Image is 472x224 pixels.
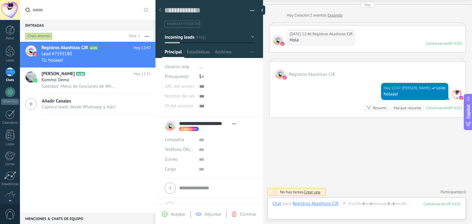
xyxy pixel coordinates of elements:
[426,105,449,110] div: Conversación
[1,59,19,63] div: Leads
[89,46,98,50] span: A101
[259,6,265,15] div: Ocultar
[273,35,284,46] span: Registros Akashicos CJR
[42,104,116,110] span: Captura leads desde Whatsapp y más!
[20,68,155,94] a: avataricon[PERSON_NAME]A100Hoy 12:35Kommo DemoSalesbot: Menú de funciones de WhatsApp ¡Desbloquea...
[41,77,69,83] span: Kommo Demo
[165,101,195,111] div: ID del anuncio de TikTok
[1,182,19,186] div: Estadísticas
[41,83,117,89] span: Salesbot: Menú de funciones de WhatsApp ¡Desbloquea la mensajería mejorada en WhatsApp! Haz clic ...
[165,74,189,79] span: Presupuesto
[451,89,462,100] span: Carla Janet Rodriguez
[165,72,195,82] div: Presupuesto
[165,155,178,164] button: Correo
[165,84,217,89] span: URL del anuncio de TikTok
[464,189,466,195] span: 0
[140,31,153,42] button: Más
[165,104,213,108] span: ID del anuncio de TikTok
[76,72,85,76] span: A100
[280,189,321,195] div: No hay tareas.
[165,91,195,101] div: Nombre del anuncio de TikTok
[426,41,449,46] div: Conversación
[287,12,294,18] div: Hoy
[1,142,19,146] div: Listas
[204,211,221,217] span: Adjuntar
[165,164,194,174] div: Cargo
[187,49,210,58] span: Estadísticas
[1,78,19,82] div: Chats
[289,31,313,37] div: [DATE] 12:46
[20,42,155,68] a: avatariconRegistros Akashicos CJRA101Hoy 12:47Lead #7195180Tú: holaaa!
[1,121,19,125] div: Calendario
[165,147,197,153] span: Teléfono Oficina
[165,135,194,145] div: Compañía
[449,105,462,110] div: № A101
[165,62,195,72] div: Usuario resp.
[459,96,463,100] img: instagram.svg
[20,213,153,224] div: Menciones & Chats de equipo
[41,45,88,51] span: Registros Akashicos CJR
[20,20,153,31] div: Entradas
[287,12,343,18] div: Creación:
[339,201,340,207] span: :
[328,12,343,18] a: Expandir
[423,201,461,207] div: 101
[126,33,140,39] div: Total: 2
[384,91,446,97] div: holaaa!
[42,98,116,104] span: Añadir Canales
[282,75,287,80] img: instagram.svg
[215,49,231,58] span: Archivos
[280,42,285,46] img: instagram.svg
[313,31,353,37] span: Registros Akashicos CJR
[134,71,151,77] span: Hoy 12:35
[364,2,371,8] div: Hoy
[33,78,37,83] img: icon
[449,41,462,46] div: № A101
[41,51,72,57] span: Lead #7195180
[199,72,254,82] div: $
[402,85,431,91] span: Carla Janet Rodriguez (Oficina de Venta)
[165,49,182,58] span: Principal
[1,37,19,41] div: Panel
[240,211,256,217] span: Eliminar
[283,201,291,207] span: para
[373,105,387,111] div: Resumir
[394,105,421,111] div: Marque resuelto
[293,201,339,206] div: Registros Akashicos CJR
[165,167,176,172] span: Cargo
[289,71,335,77] span: Registros Akashicos CJR
[1,99,19,105] div: WhatsApp
[25,33,53,40] div: Chats abiertos
[275,69,286,80] span: Registros Akashicos CJR
[1,162,19,166] div: Correo
[465,105,471,119] span: Copilot
[33,52,37,56] img: icon
[184,127,197,130] span: instagram
[134,45,151,51] span: Hoy 12:47
[167,22,200,26] span: #agregar etiquetas
[304,189,321,195] span: Crear una
[165,64,190,70] span: Usuario resp.
[165,156,178,162] span: Correo
[165,94,224,98] span: Nombre del anuncio de TikTok
[41,71,75,77] span: [PERSON_NAME]
[199,64,203,70] span: ...
[171,211,185,217] span: Aceptar
[441,189,466,195] a: Participantes:0
[165,145,194,155] button: Teléfono Oficina
[41,57,63,63] span: Tú: holaaa!
[436,85,446,91] span: Leído
[384,85,402,91] div: Hoy 12:47
[165,82,195,91] div: URL del anuncio de TikTok
[289,37,353,43] div: Hola
[310,12,326,18] span: 2 eventos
